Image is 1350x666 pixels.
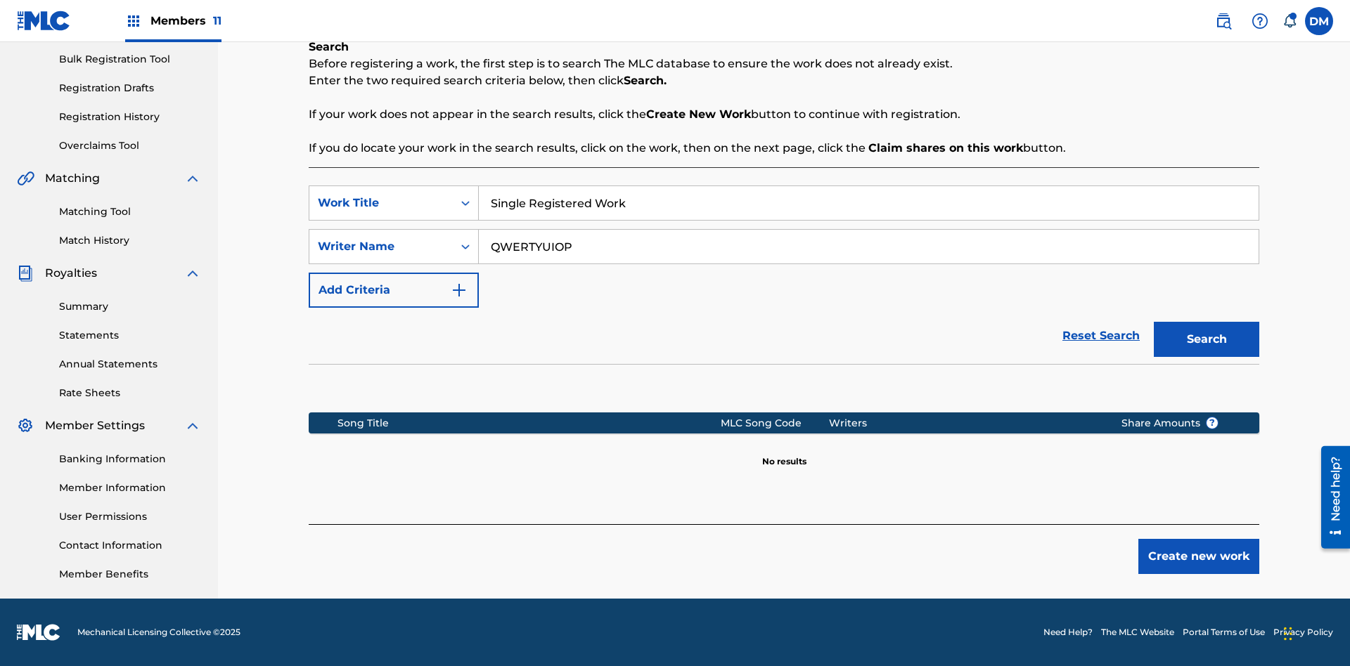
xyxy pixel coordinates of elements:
strong: Claim shares on this work [868,141,1023,155]
a: Public Search [1209,7,1237,35]
span: Mechanical Licensing Collective © 2025 [77,626,240,639]
span: Royalties [45,265,97,282]
button: Add Criteria [309,273,479,308]
img: search [1215,13,1232,30]
a: The MLC Website [1101,626,1174,639]
a: Reset Search [1055,320,1147,351]
a: Member Benefits [59,567,201,582]
img: expand [184,265,201,282]
div: User Menu [1305,7,1333,35]
span: ? [1207,417,1218,429]
a: Banking Information [59,452,201,466]
a: Bulk Registration Tool [59,52,201,67]
img: logo [17,624,60,641]
img: MLC Logo [17,11,71,31]
a: Summary [59,299,201,314]
img: 9d2ae6d4665cec9f34b9.svg [451,282,468,299]
img: help [1252,13,1268,30]
a: Statements [59,328,201,343]
span: Member Settings [45,417,145,434]
div: Song Title [337,416,721,431]
p: Before registering a work, the first step is to search The MLC database to ensure the work does n... [309,55,1259,72]
a: Member Information [59,481,201,495]
div: Drag [1284,613,1292,655]
iframe: Resource Center [1311,440,1350,556]
a: Privacy Policy [1273,626,1333,639]
span: 11 [213,14,221,27]
a: Portal Terms of Use [1183,626,1265,639]
a: Rate Sheets [59,386,201,400]
a: Contact Information [59,538,201,553]
a: Matching Tool [59,204,201,219]
a: Annual Statements [59,357,201,372]
img: expand [184,170,201,187]
div: Help [1246,7,1274,35]
div: Notifications [1282,14,1297,28]
a: User Permissions [59,509,201,524]
p: No results [762,438,806,468]
a: Match History [59,233,201,248]
div: Writer Name [318,238,444,255]
div: Work Title [318,195,444,211]
div: Writers [829,416,1100,431]
span: Matching [45,170,100,187]
a: Registration Drafts [59,81,201,96]
b: Search [309,40,349,53]
a: Registration History [59,110,201,124]
img: Top Rightsholders [125,13,142,30]
a: Overclaims Tool [59,138,201,153]
button: Create new work [1138,539,1259,574]
img: Member Settings [17,417,34,434]
p: If you do locate your work in the search results, click on the work, then on the next page, click... [309,140,1259,157]
img: Matching [17,170,34,187]
div: MLC Song Code [721,416,829,431]
button: Search [1154,322,1259,357]
iframe: Chat Widget [1280,599,1350,666]
strong: Search. [624,74,667,87]
form: Search Form [309,185,1259,364]
strong: Create New Work [646,107,751,121]
img: expand [184,417,201,434]
p: If your work does not appear in the search results, click the button to continue with registration. [309,106,1259,123]
a: Need Help? [1043,626,1093,639]
span: Share Amounts [1121,416,1219,431]
p: Enter the two required search criteria below, then click [309,72,1259,89]
img: Royalties [17,265,34,282]
span: Members [150,13,221,29]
